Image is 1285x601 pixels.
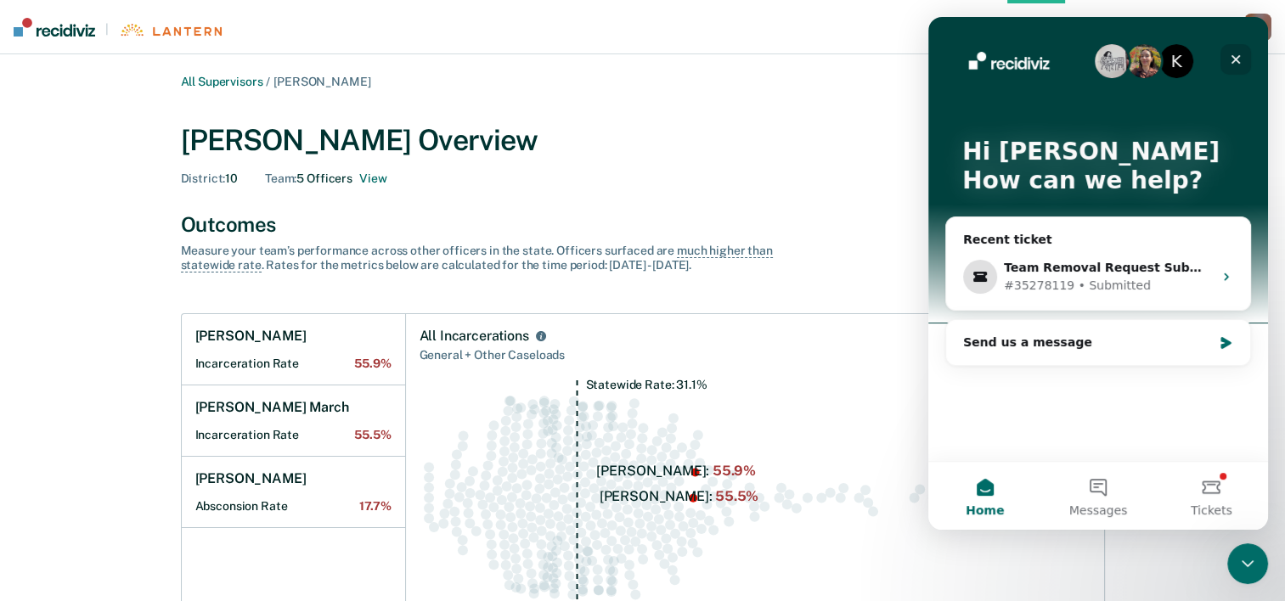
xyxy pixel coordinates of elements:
button: AM [1244,14,1271,41]
button: All Incarcerations [533,328,550,345]
h1: [PERSON_NAME] March [195,399,349,416]
span: 17.7% [359,499,391,514]
tspan: Statewide Rate: 31.1% [585,378,707,391]
span: | [95,22,119,37]
span: District : [181,171,226,185]
iframe: Intercom live chat [1227,543,1268,584]
h1: [PERSON_NAME] [195,470,307,487]
a: [PERSON_NAME]Incarceration Rate55.9% [182,314,405,385]
h2: Incarceration Rate [195,357,392,371]
div: Measure your team’s performance across other officer s in the state. Officer s surfaced are . Rat... [181,244,775,272]
h1: [PERSON_NAME] [195,328,307,345]
div: All Incarcerations [420,328,529,345]
span: much higher than statewide rate [181,244,773,272]
div: [PERSON_NAME] Overview [181,123,1105,158]
a: | [14,18,222,37]
h2: Incarceration Rate [195,428,392,442]
iframe: Intercom live chat [928,17,1268,530]
div: General + Other Caseloads [420,345,1091,366]
div: Outcomes [181,212,1105,237]
span: Team : [265,171,296,185]
span: 55.5% [354,428,391,442]
div: 10 [181,171,239,186]
div: 5 Officers [265,171,386,186]
span: / [262,75,273,88]
div: A M [1244,14,1271,41]
img: Lantern [119,24,222,37]
span: [PERSON_NAME] [273,75,370,88]
a: [PERSON_NAME] MarchIncarceration Rate55.5% [182,385,405,457]
button: 5 officers on Janet Burgess's Team [359,171,386,186]
h2: Absconsion Rate [195,499,392,514]
a: All Supervisors [181,75,263,88]
img: Recidiviz [14,18,95,37]
span: 55.9% [354,357,391,371]
a: [PERSON_NAME]Absconsion Rate17.7% [182,457,405,528]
